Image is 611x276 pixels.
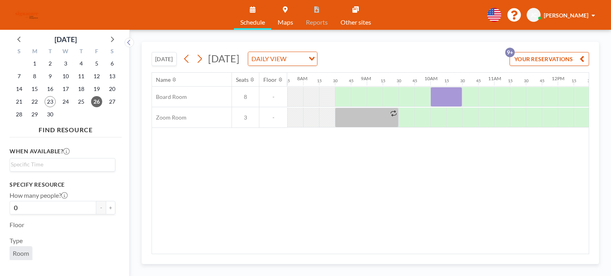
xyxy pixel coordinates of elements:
div: S [12,47,27,57]
span: Other sites [341,19,371,25]
span: Monday, September 8, 2025 [29,71,40,82]
div: 45 [476,78,481,83]
span: Tuesday, September 16, 2025 [45,83,56,95]
span: Friday, September 19, 2025 [91,83,102,95]
span: Schedule [240,19,265,25]
span: Monday, September 29, 2025 [29,109,40,120]
div: 30 [524,78,529,83]
span: Room [13,249,29,257]
span: 8 [232,93,259,100]
span: Saturday, September 13, 2025 [107,71,118,82]
button: - [96,201,106,214]
span: Thursday, September 25, 2025 [76,96,87,107]
button: YOUR RESERVATIONS9+ [510,52,589,66]
div: 12PM [552,75,564,81]
span: [PERSON_NAME] [544,12,588,19]
div: 8AM [297,75,307,81]
span: Wednesday, September 10, 2025 [60,71,71,82]
div: 45 [413,78,417,83]
label: How many people? [10,191,68,199]
div: 45 [349,78,354,83]
div: 45 [285,78,290,83]
span: Saturday, September 20, 2025 [107,83,118,95]
span: Zoom Room [152,114,187,121]
span: Friday, September 5, 2025 [91,58,102,69]
div: T [73,47,89,57]
div: F [89,47,104,57]
span: Wednesday, September 24, 2025 [60,96,71,107]
span: Sunday, September 28, 2025 [14,109,25,120]
span: Thursday, September 4, 2025 [76,58,87,69]
div: Search for option [248,52,317,66]
div: T [43,47,58,57]
span: [DATE] [208,52,239,64]
span: Thursday, September 18, 2025 [76,83,87,95]
div: Name [156,76,171,83]
h4: FIND RESOURCE [10,123,122,134]
span: Sunday, September 7, 2025 [14,71,25,82]
span: Sunday, September 21, 2025 [14,96,25,107]
div: M [27,47,43,57]
span: Sunday, September 14, 2025 [14,83,25,95]
span: Tuesday, September 30, 2025 [45,109,56,120]
div: 30 [397,78,401,83]
div: Seats [236,76,249,83]
div: 30 [588,78,592,83]
span: - [259,93,287,100]
div: W [58,47,74,57]
div: [DATE] [54,34,77,45]
label: Floor [10,221,24,229]
p: 9+ [505,48,515,57]
span: Friday, September 26, 2025 [91,96,102,107]
label: Type [10,237,23,245]
div: 10AM [424,75,438,81]
span: Tuesday, September 2, 2025 [45,58,56,69]
h3: Specify resource [10,181,115,188]
span: Board Room [152,93,187,100]
span: Wednesday, September 17, 2025 [60,83,71,95]
div: Floor [263,76,277,83]
span: Thursday, September 11, 2025 [76,71,87,82]
input: Search for option [11,160,111,169]
span: Reports [306,19,328,25]
div: 15 [381,78,385,83]
span: Monday, September 1, 2025 [29,58,40,69]
span: - [259,114,287,121]
div: Search for option [10,158,115,170]
input: Search for option [289,54,304,64]
div: 9AM [361,75,371,81]
div: 15 [572,78,576,83]
div: 15 [508,78,513,83]
div: 15 [444,78,449,83]
div: S [104,47,120,57]
span: Maps [278,19,293,25]
button: [DATE] [152,52,177,66]
span: Tuesday, September 23, 2025 [45,96,56,107]
button: + [106,201,115,214]
span: JC [531,12,537,19]
span: Wednesday, September 3, 2025 [60,58,71,69]
span: Monday, September 15, 2025 [29,83,40,95]
div: 45 [540,78,545,83]
span: DAILY VIEW [250,54,288,64]
img: organization-logo [13,7,41,23]
div: 30 [333,78,338,83]
span: Monday, September 22, 2025 [29,96,40,107]
span: 3 [232,114,259,121]
div: 11AM [488,75,501,81]
span: Tuesday, September 9, 2025 [45,71,56,82]
div: 15 [317,78,322,83]
span: Saturday, September 27, 2025 [107,96,118,107]
span: Friday, September 12, 2025 [91,71,102,82]
div: 30 [460,78,465,83]
span: Saturday, September 6, 2025 [107,58,118,69]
